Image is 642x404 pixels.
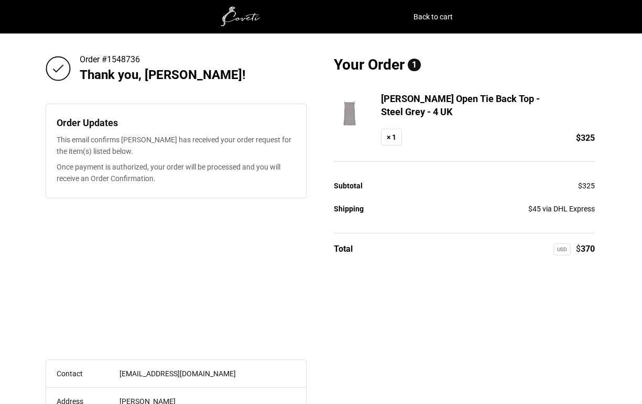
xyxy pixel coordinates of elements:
h2: Thank you, [PERSON_NAME]! [80,68,261,83]
img: Asher Open Tie Back Top - Steel Grey - 4 UK [334,92,365,134]
span: $ [528,205,532,213]
p: [EMAIL_ADDRESS][DOMAIN_NAME] [119,368,306,379]
h2: Your Order [334,54,595,75]
p: Order #1548736 [80,54,261,64]
span: 1 [408,59,421,71]
span: $ [576,133,581,143]
span: 45 [528,205,541,213]
a: Back to cart [414,9,453,24]
span: $ [578,182,582,190]
span: 325 [578,182,595,190]
span: Total [334,244,353,254]
h3: [PERSON_NAME] Open Tie Back Top - Steel Grey - 4 UK [381,92,556,118]
strong: × 1 [381,129,402,145]
span: $ [576,244,581,254]
span: Shipping [334,205,364,213]
span: 325 [576,131,595,145]
label: Contact [57,369,83,378]
img: white1.png [190,6,295,27]
p: This email confirms [PERSON_NAME] has received your order request for the item(s) listed below. [57,134,296,157]
div: USD [553,243,571,255]
p: Once payment is authorized, your order will be processed and you will receive an Order Confirmation. [57,161,296,184]
span: 370 [576,244,595,254]
h3: Order Updates [57,117,296,129]
small: via DHL Express [542,205,595,213]
span: Subtotal [334,182,363,190]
